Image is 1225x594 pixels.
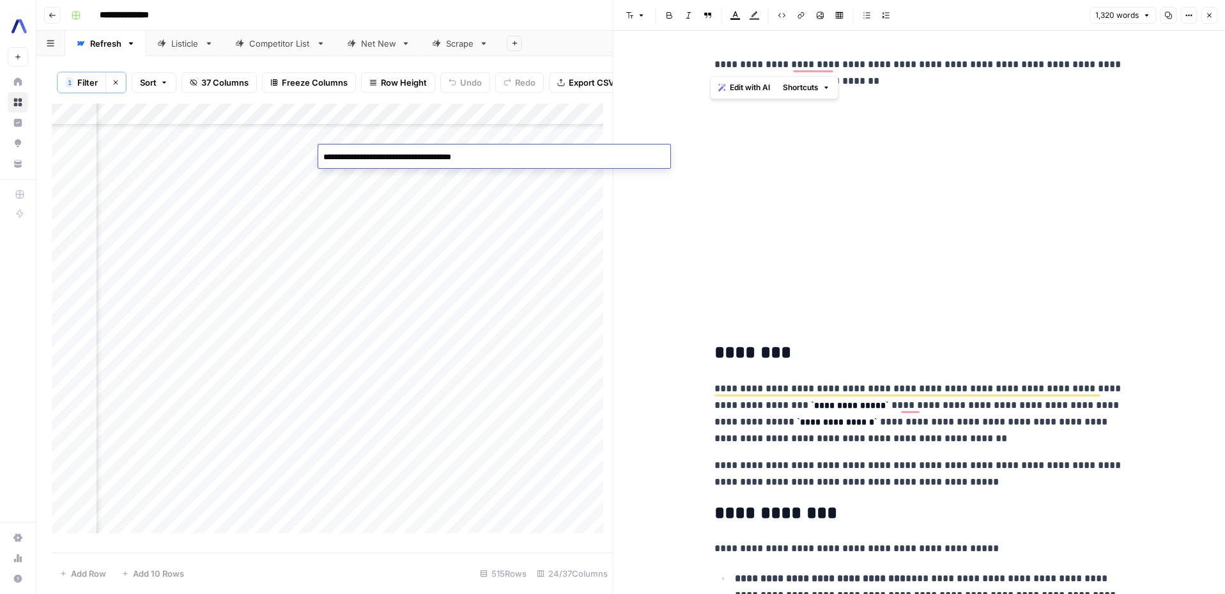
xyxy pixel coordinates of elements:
span: 1 [68,77,72,88]
button: Add 10 Rows [114,563,192,584]
span: 1,320 words [1095,10,1139,21]
a: Your Data [8,153,28,174]
span: Export CSV [569,76,614,89]
button: Sort [132,72,176,93]
div: 515 Rows [475,563,532,584]
div: Refresh [90,37,121,50]
button: Help + Support [8,568,28,589]
span: Add 10 Rows [133,567,184,580]
a: Opportunities [8,133,28,153]
button: Row Height [361,72,435,93]
span: Redo [515,76,535,89]
a: Net New [336,31,421,56]
span: Row Height [381,76,427,89]
a: Home [8,72,28,92]
span: 37 Columns [201,76,249,89]
span: Add Row [71,567,106,580]
button: Workspace: AssemblyAI [8,10,28,42]
span: Filter [77,76,98,89]
span: Shortcuts [783,82,819,93]
button: Redo [495,72,544,93]
button: 37 Columns [181,72,257,93]
div: Net New [361,37,396,50]
span: Edit with AI [730,82,770,93]
img: AssemblyAI Logo [8,15,31,38]
a: Browse [8,92,28,113]
span: Freeze Columns [282,76,348,89]
a: Refresh [65,31,146,56]
span: Undo [460,76,482,89]
div: 1 [66,77,73,88]
a: Usage [8,548,28,568]
button: Undo [440,72,490,93]
button: Export CSV [549,72,622,93]
a: Listicle [146,31,224,56]
button: Freeze Columns [262,72,356,93]
a: Insights [8,113,28,133]
button: 1Filter [58,72,105,93]
button: Add Row [52,563,114,584]
button: Shortcuts [778,79,835,96]
a: Settings [8,528,28,548]
a: Scrape [421,31,499,56]
div: Competitor List [249,37,311,50]
a: Competitor List [224,31,336,56]
button: 1,320 words [1090,7,1156,24]
div: 24/37 Columns [532,563,613,584]
button: Edit with AI [713,79,775,96]
div: Listicle [171,37,199,50]
span: Sort [140,76,157,89]
div: Scrape [446,37,474,50]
